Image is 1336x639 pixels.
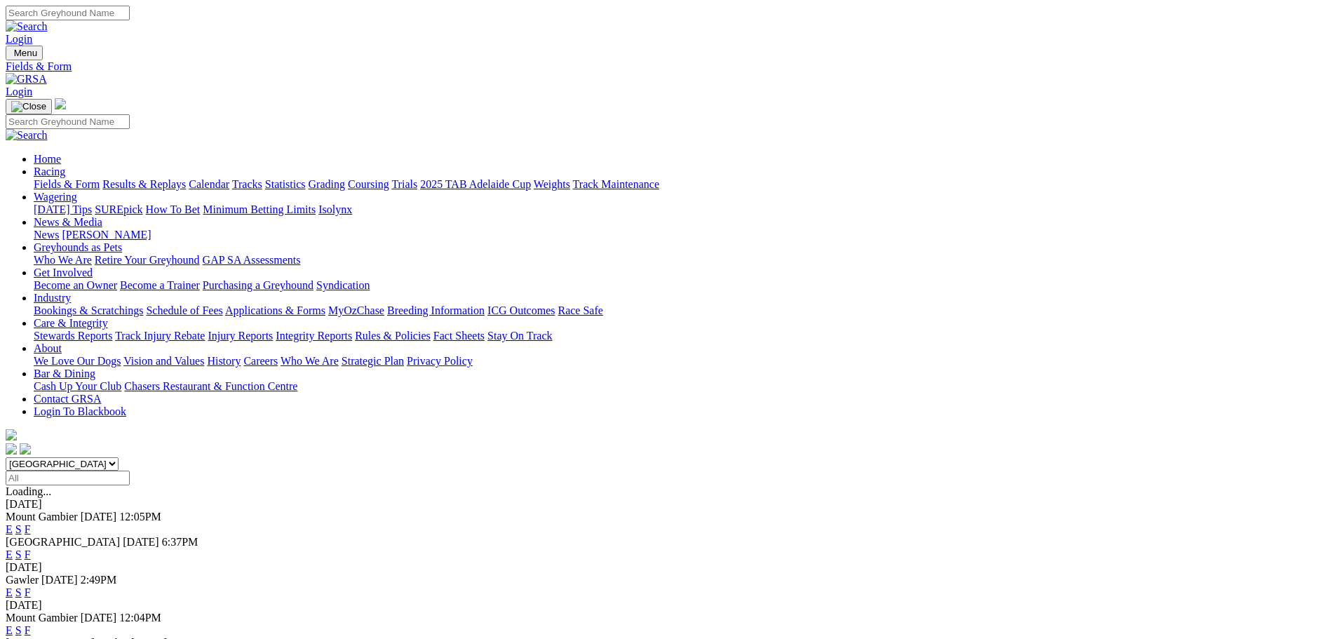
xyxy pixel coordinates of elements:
a: Become an Owner [34,279,117,291]
span: [DATE] [41,574,78,586]
img: logo-grsa-white.png [6,429,17,440]
a: GAP SA Assessments [203,254,301,266]
a: Get Involved [34,267,93,278]
span: [GEOGRAPHIC_DATA] [6,536,120,548]
a: E [6,624,13,636]
input: Select date [6,471,130,485]
a: E [6,523,13,535]
a: Greyhounds as Pets [34,241,122,253]
img: twitter.svg [20,443,31,455]
span: Mount Gambier [6,612,78,624]
a: Who We Are [34,254,92,266]
a: Track Injury Rebate [115,330,205,342]
a: History [207,355,241,367]
div: [DATE] [6,498,1330,511]
span: Loading... [6,485,51,497]
a: Careers [243,355,278,367]
span: 2:49PM [81,574,117,586]
a: Fact Sheets [433,330,485,342]
a: Minimum Betting Limits [203,203,316,215]
span: Menu [14,48,37,58]
img: Search [6,129,48,142]
a: Applications & Forms [225,304,325,316]
a: News [34,229,59,241]
div: News & Media [34,229,1330,241]
a: S [15,624,22,636]
a: Home [34,153,61,165]
a: Weights [534,178,570,190]
input: Search [6,114,130,129]
a: Bookings & Scratchings [34,304,143,316]
a: Injury Reports [208,330,273,342]
span: Mount Gambier [6,511,78,523]
a: Vision and Values [123,355,204,367]
a: Login To Blackbook [34,405,126,417]
a: Privacy Policy [407,355,473,367]
span: [DATE] [81,612,117,624]
span: 12:05PM [119,511,161,523]
a: Integrity Reports [276,330,352,342]
a: Login [6,33,32,45]
a: Fields & Form [6,60,1330,73]
a: Schedule of Fees [146,304,222,316]
div: Greyhounds as Pets [34,254,1330,267]
a: Stewards Reports [34,330,112,342]
a: Strategic Plan [342,355,404,367]
a: E [6,549,13,560]
a: Wagering [34,191,77,203]
div: Bar & Dining [34,380,1330,393]
div: [DATE] [6,599,1330,612]
a: How To Bet [146,203,201,215]
a: S [15,586,22,598]
a: Retire Your Greyhound [95,254,200,266]
img: logo-grsa-white.png [55,98,66,109]
button: Toggle navigation [6,46,43,60]
a: Fields & Form [34,178,100,190]
a: S [15,523,22,535]
a: Isolynx [318,203,352,215]
div: Industry [34,304,1330,317]
a: Grading [309,178,345,190]
a: Cash Up Your Club [34,380,121,392]
a: 2025 TAB Adelaide Cup [420,178,531,190]
div: Racing [34,178,1330,191]
a: Chasers Restaurant & Function Centre [124,380,297,392]
span: [DATE] [81,511,117,523]
a: ICG Outcomes [487,304,555,316]
a: Tracks [232,178,262,190]
a: Race Safe [558,304,602,316]
a: E [6,586,13,598]
a: Stay On Track [487,330,552,342]
div: Care & Integrity [34,330,1330,342]
a: Coursing [348,178,389,190]
img: GRSA [6,73,47,86]
a: Calendar [189,178,229,190]
a: Rules & Policies [355,330,431,342]
span: Gawler [6,574,39,586]
div: About [34,355,1330,368]
a: Bar & Dining [34,368,95,379]
img: Search [6,20,48,33]
a: SUREpick [95,203,142,215]
a: F [25,586,31,598]
a: MyOzChase [328,304,384,316]
a: We Love Our Dogs [34,355,121,367]
a: Industry [34,292,71,304]
a: About [34,342,62,354]
div: Wagering [34,203,1330,216]
a: Track Maintenance [573,178,659,190]
a: F [25,624,31,636]
a: Racing [34,166,65,177]
img: facebook.svg [6,443,17,455]
a: F [25,549,31,560]
span: 12:04PM [119,612,161,624]
a: S [15,549,22,560]
div: Get Involved [34,279,1330,292]
a: Login [6,86,32,97]
a: Syndication [316,279,370,291]
span: 6:37PM [162,536,198,548]
a: Purchasing a Greyhound [203,279,313,291]
input: Search [6,6,130,20]
a: Care & Integrity [34,317,108,329]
